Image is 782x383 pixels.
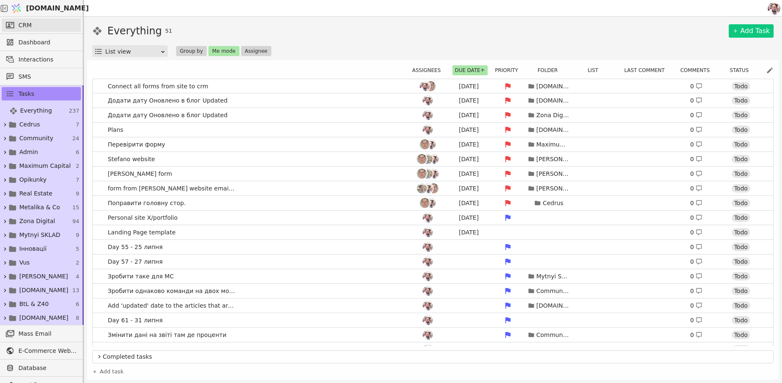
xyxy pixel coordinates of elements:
span: Dashboard [18,38,77,47]
a: Add 'updated' date to the articles that are updatedХр[DOMAIN_NAME]0 Todo [93,298,773,313]
div: List view [105,46,160,57]
span: 94 [72,217,79,226]
div: Todo [732,82,750,90]
img: Хр [423,286,433,296]
a: Add task [92,368,124,376]
span: 5 [76,245,79,253]
a: Day 57 - 27 липняХр0 Todo [93,254,773,269]
div: Todo [732,96,750,105]
div: Todo [732,140,750,149]
img: Хр [423,257,433,267]
span: 9 [76,231,79,239]
span: [DOMAIN_NAME] [26,3,89,13]
a: [DOMAIN_NAME] [8,0,84,16]
div: 0 [690,228,702,237]
span: Everything [20,106,52,115]
span: 4 [76,272,79,281]
img: Хр [423,183,433,193]
a: Add Task [729,24,774,38]
div: Due date [451,65,489,75]
img: Хр [423,110,433,120]
img: Ро [420,139,430,149]
img: Ad [417,183,427,193]
span: Змінити дані на звіті там де проценти [104,329,230,341]
div: 0 [690,345,702,354]
span: Interactions [18,55,77,64]
span: BtL & Z40 [19,300,49,308]
span: Database [18,364,77,373]
span: 8 [76,314,79,322]
img: Ро [417,154,427,164]
div: [DATE] [450,82,488,91]
span: [PERSON_NAME] form [104,168,175,180]
span: Completed tasks [103,352,770,361]
img: Хр [423,213,433,223]
button: Folder [535,65,565,75]
a: Dashboard [2,36,81,49]
span: Opikunky [19,175,47,184]
div: 0 [690,96,702,105]
div: Todo [732,184,750,193]
span: Додати дату Оновлено в блог Updated [104,95,231,107]
a: Зробити таке для МСХрMytnyi SKLAD0 Todo [93,269,773,283]
span: Vus [19,258,30,267]
div: 0 [690,331,702,339]
img: Ро [426,81,436,91]
span: Plans [104,124,155,136]
div: Todo [732,331,750,339]
div: [DATE] [450,213,488,222]
span: Landing Page template [104,226,179,239]
div: Todo [732,111,750,119]
p: Cedrus [543,199,563,208]
div: Todo [732,199,750,207]
div: Todo [732,243,750,251]
img: Ро [420,198,430,208]
a: [PERSON_NAME] formРоAdХр[DATE][PERSON_NAME]0 Todo [93,167,773,181]
p: [DOMAIN_NAME] [536,96,570,105]
a: Додати дату Оновлено в блог UpdatedХр[DATE][DOMAIN_NAME]0 Todo [93,93,773,108]
a: Interactions [2,53,81,66]
img: Хр [423,95,433,105]
span: Metalika & Co [19,203,60,212]
img: Хр [423,227,433,237]
a: PlansХр[DATE][DOMAIN_NAME]0 Todo [93,123,773,137]
img: Хр [423,344,433,355]
span: Поправити головну стор. [104,197,189,209]
span: Mytnyi SKLAD [19,231,60,239]
div: 0 [690,213,702,222]
span: 237 [69,107,79,115]
span: 24 [72,134,79,143]
div: 0 [690,155,702,164]
button: Me mode [208,46,239,56]
span: [DOMAIN_NAME] [19,314,68,322]
p: Community [536,331,570,339]
div: 0 [690,140,702,149]
img: Хр [423,301,433,311]
div: 0 [690,184,702,193]
div: [DATE] [450,155,488,164]
div: [DATE] [450,140,488,149]
div: Comments [678,65,717,75]
span: Real Estate [19,189,52,198]
span: [DOMAIN_NAME] [19,286,68,295]
span: Tasks [18,90,34,98]
p: [PERSON_NAME] [536,184,570,193]
span: 13 [72,286,79,295]
div: 0 [690,287,702,296]
img: Хр [423,330,433,340]
a: Personal site X/portfolioХр[DATE]0 Todo [93,211,773,225]
span: Mass Email [18,329,77,338]
div: Todo [732,287,750,295]
img: Хр [429,169,439,179]
div: [DATE] [450,126,488,134]
a: CRM [2,18,81,32]
div: [DATE] [450,170,488,178]
span: 2 [76,259,79,267]
div: Folder [529,65,571,75]
div: Todo [732,213,750,222]
img: Logo [10,0,23,16]
span: Maximum Capital [19,162,71,170]
a: Mass Email [2,327,81,340]
img: Хр [423,242,433,252]
div: [DATE] [450,199,488,208]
